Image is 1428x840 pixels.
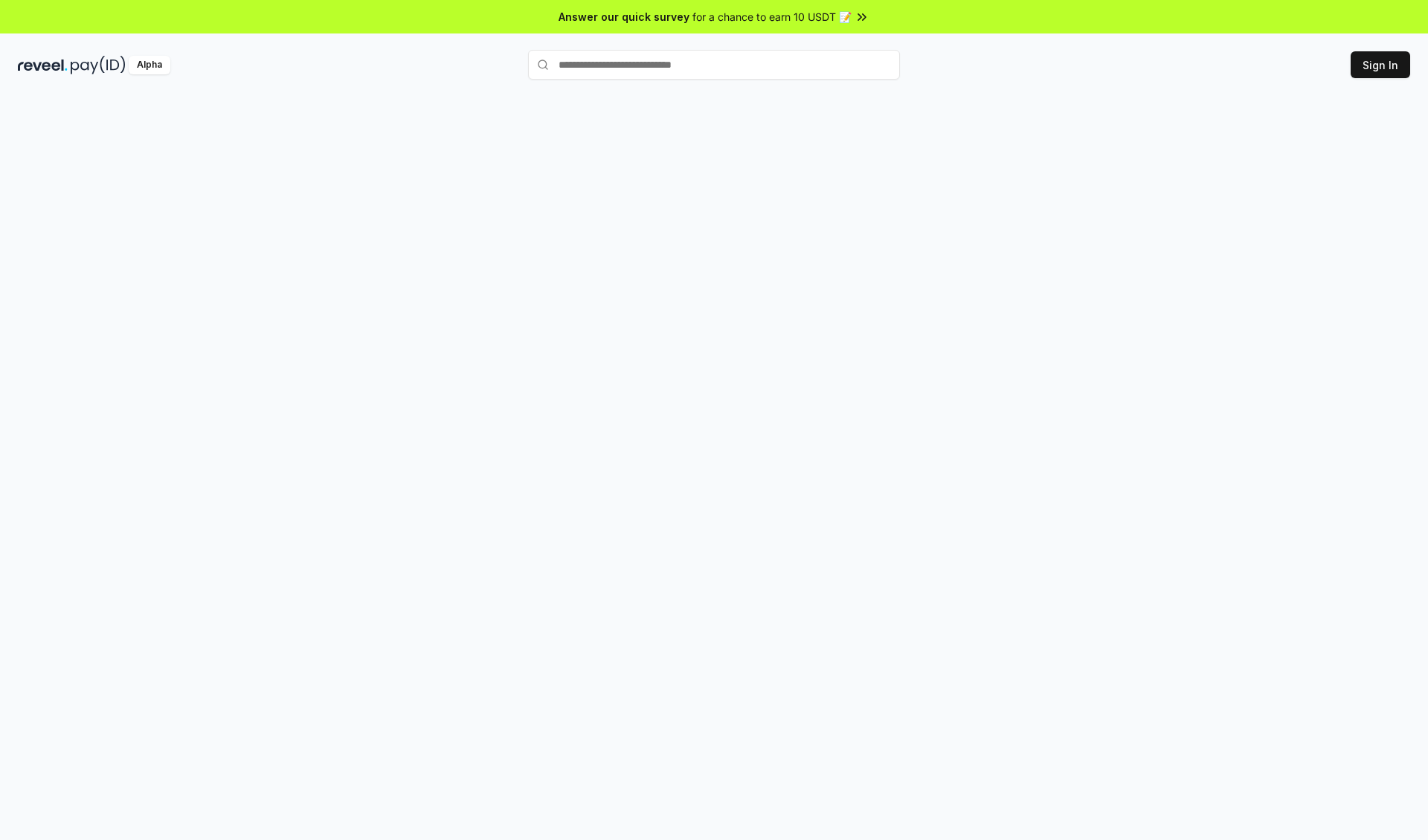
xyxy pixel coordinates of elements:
img: pay_id [71,56,126,74]
span: Answer our quick survey [559,9,689,25]
span: for a chance to earn 10 USDT 📝 [692,9,852,25]
div: Alpha [129,56,170,74]
button: Sign In [1351,51,1410,78]
img: reveel_dark [18,56,68,74]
